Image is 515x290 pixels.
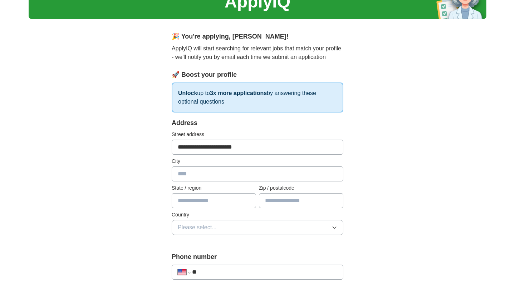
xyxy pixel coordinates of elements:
[210,90,267,96] strong: 3x more applications
[172,252,343,262] label: Phone number
[172,118,343,128] div: Address
[172,184,256,192] label: State / region
[172,44,343,61] p: ApplyIQ will start searching for relevant jobs that match your profile - we'll notify you by emai...
[178,90,197,96] strong: Unlock
[172,131,343,138] label: Street address
[172,32,343,41] div: 🎉 You're applying , [PERSON_NAME] !
[172,220,343,235] button: Please select...
[172,70,343,80] div: 🚀 Boost your profile
[172,211,343,219] label: Country
[259,184,343,192] label: Zip / postalcode
[172,157,343,165] label: City
[172,82,343,112] p: up to by answering these optional questions
[178,223,217,232] span: Please select...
